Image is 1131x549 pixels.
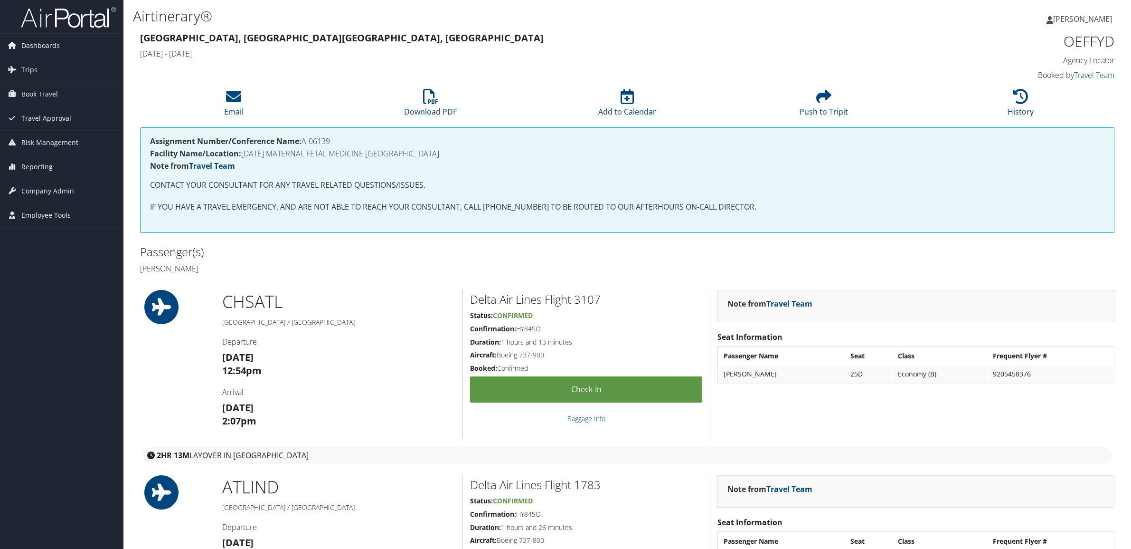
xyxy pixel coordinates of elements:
[882,55,1115,66] h4: Agency Locator
[133,6,792,26] h1: Airtinerary®
[470,536,497,545] strong: Aircraft:
[21,179,74,203] span: Company Admin
[470,324,703,334] h5: HY84SO
[404,94,457,117] a: Download PDF
[470,536,703,545] h5: Boeing 737-800
[470,477,703,493] h2: Delta Air Lines Flight 1783
[222,401,254,414] strong: [DATE]
[470,510,516,519] strong: Confirmation:
[21,6,116,29] img: airportal-logo.png
[150,161,235,171] strong: Note from
[222,522,455,532] h4: Departure
[470,523,703,532] h5: 1 hours and 26 minutes
[222,475,455,499] h1: ATL IND
[470,376,703,403] a: Check-in
[222,414,256,427] strong: 2:07pm
[21,58,38,82] span: Trips
[150,179,1104,192] p: CONTACT YOUR CONSULTANT FOR ANY TRAVEL RELATED QUESTIONS/ISSUES.
[140,244,620,260] h2: Passenger(s)
[470,510,703,519] h5: HY84SO
[21,155,53,179] span: Reporting
[189,161,235,171] a: Travel Team
[988,347,1113,365] th: Frequent Flyer #
[470,350,497,359] strong: Aircraft:
[222,290,455,314] h1: CHS ATL
[21,203,71,227] span: Employee Tools
[882,31,1115,51] h1: OEFFYD
[766,299,812,309] a: Travel Team
[222,503,455,512] h5: [GEOGRAPHIC_DATA] / [GEOGRAPHIC_DATA]
[470,523,501,532] strong: Duration:
[150,201,1104,213] p: IF YOU HAVE A TRAVEL EMERGENCY, AND ARE NOT ABLE TO REACH YOUR CONSULTANT, CALL [PHONE_NUMBER] TO...
[140,48,867,59] h4: [DATE] - [DATE]
[222,318,455,327] h5: [GEOGRAPHIC_DATA] / [GEOGRAPHIC_DATA]
[470,364,703,373] h5: Confirmed
[800,94,848,117] a: Push to Tripit
[1053,14,1112,24] span: [PERSON_NAME]
[717,332,782,342] strong: Seat Information
[567,414,605,423] a: Baggage Info
[1074,70,1114,80] a: Travel Team
[1046,5,1122,33] a: [PERSON_NAME]
[470,337,703,347] h5: 1 hours and 13 minutes
[766,484,812,494] a: Travel Team
[717,517,782,528] strong: Seat Information
[222,387,455,397] h4: Arrival
[719,366,845,383] td: [PERSON_NAME]
[719,347,845,365] th: Passenger Name
[157,450,189,461] strong: 2HR 13M
[893,347,987,365] th: Class
[470,496,493,505] strong: Status:
[727,484,812,494] strong: Note from
[470,324,516,333] strong: Confirmation:
[140,31,544,44] strong: [GEOGRAPHIC_DATA], [GEOGRAPHIC_DATA] [GEOGRAPHIC_DATA], [GEOGRAPHIC_DATA]
[493,311,533,320] span: Confirmed
[470,291,703,308] h2: Delta Air Lines Flight 3107
[470,364,497,373] strong: Booked:
[1008,94,1034,117] a: History
[988,366,1113,383] td: 9205458376
[470,350,703,360] h5: Boeing 737-900
[222,351,254,364] strong: [DATE]
[150,148,241,159] strong: Facility Name/Location:
[222,337,455,347] h4: Departure
[222,536,254,549] strong: [DATE]
[150,150,1104,157] h4: [DATE] MATERNAL FETAL MEDICINE [GEOGRAPHIC_DATA]
[150,137,1104,145] h4: A-06139
[598,94,656,117] a: Add to Calendar
[224,94,244,117] a: Email
[142,447,1112,463] div: layover in [GEOGRAPHIC_DATA]
[21,82,58,106] span: Book Travel
[21,131,78,154] span: Risk Management
[727,299,812,309] strong: Note from
[470,311,493,320] strong: Status:
[222,364,262,377] strong: 12:54pm
[21,106,71,130] span: Travel Approval
[846,366,892,383] td: 25D
[893,366,987,383] td: Economy (B)
[493,496,533,505] span: Confirmed
[21,34,60,58] span: Dashboards
[470,337,501,347] strong: Duration:
[150,136,302,146] strong: Assignment Number/Conference Name:
[882,70,1115,80] h4: Booked by
[140,263,620,274] h4: [PERSON_NAME]
[846,347,892,365] th: Seat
